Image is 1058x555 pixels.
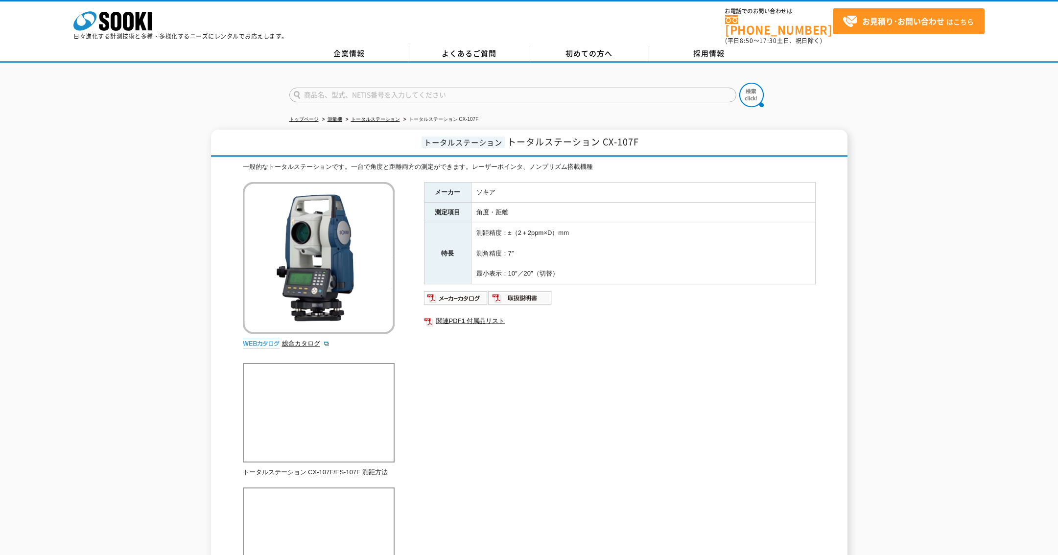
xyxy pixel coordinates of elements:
[351,116,400,122] a: トータルステーション
[424,203,471,223] th: 測定項目
[740,36,753,45] span: 8:50
[471,223,815,284] td: 測距精度：±（2＋2ppm×D）mm 測角精度：7″ 最小表示：10″／20″（切替）
[289,116,319,122] a: トップページ
[243,162,816,172] div: 一般的なトータルステーションです。一台で角度と距離両方の測定ができます。レーザーポインタ、ノンプリズム搭載機種
[289,88,736,102] input: 商品名、型式、NETIS番号を入力してください
[843,14,974,29] span: はこちら
[471,182,815,203] td: ソキア
[422,137,505,148] span: トータルステーション
[649,46,769,61] a: 採用情報
[725,36,822,45] span: (平日 ～ 土日、祝日除く)
[424,315,816,327] a: 関連PDF1 付属品リスト
[424,290,488,306] img: メーカーカタログ
[243,182,395,334] img: トータルステーション CX-107F
[243,339,280,348] img: webカタログ
[725,15,833,35] a: [PHONE_NUMBER]
[507,135,639,148] span: トータルステーション CX-107F
[833,8,985,34] a: お見積り･お問い合わせはこちら
[289,46,409,61] a: 企業情報
[424,223,471,284] th: 特長
[565,48,612,59] span: 初めての方へ
[424,297,488,304] a: メーカーカタログ
[488,290,552,306] img: 取扱説明書
[409,46,529,61] a: よくあるご質問
[424,182,471,203] th: メーカー
[739,83,764,107] img: btn_search.png
[73,33,288,39] p: 日々進化する計測技術と多種・多様化するニーズにレンタルでお応えします。
[401,115,479,125] li: トータルステーション CX-107F
[529,46,649,61] a: 初めての方へ
[759,36,777,45] span: 17:30
[328,116,342,122] a: 測量機
[725,8,833,14] span: お電話でのお問い合わせは
[471,203,815,223] td: 角度・距離
[862,15,944,27] strong: お見積り･お問い合わせ
[243,467,395,478] p: トータルステーション CX-107F/ES-107F 測距方法
[488,297,552,304] a: 取扱説明書
[282,340,330,347] a: 総合カタログ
